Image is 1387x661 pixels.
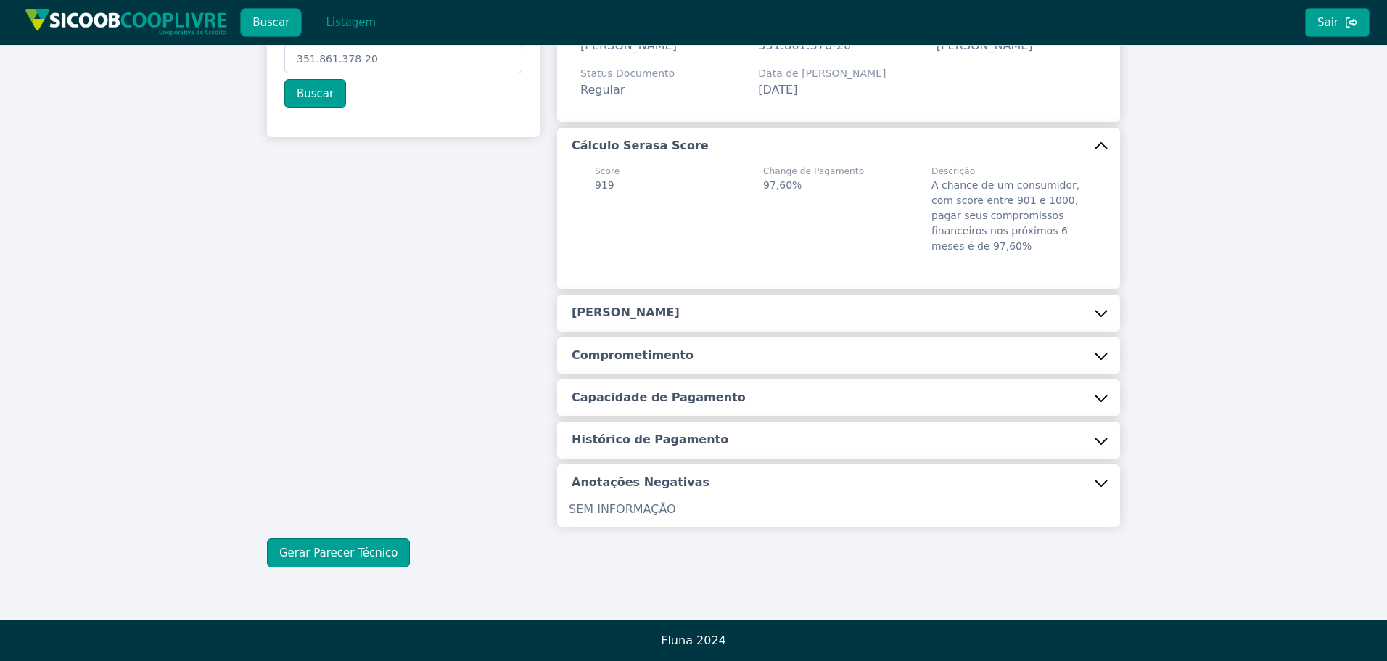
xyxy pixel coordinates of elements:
[569,501,1108,518] p: SEM INFORMAÇÃO
[284,79,346,108] button: Buscar
[572,432,728,448] h5: Histórico de Pagamento
[572,348,693,364] h5: Comprometimento
[931,179,1079,252] span: A chance de um consumidor, com score entre 901 e 1000, pagar seus compromissos financeiros nos pr...
[557,295,1120,331] button: [PERSON_NAME]
[595,165,620,178] span: Score
[557,337,1120,374] button: Comprometimento
[572,138,709,154] h5: Cálculo Serasa Score
[758,83,797,97] span: [DATE]
[557,128,1120,164] button: Cálculo Serasa Score
[595,179,614,191] span: 919
[240,8,302,37] button: Buscar
[267,538,410,567] button: Gerar Parecer Técnico
[763,179,802,191] span: 97,60%
[758,66,886,81] span: Data de [PERSON_NAME]
[557,464,1120,501] button: Anotações Negativas
[572,305,680,321] h5: [PERSON_NAME]
[557,422,1120,458] button: Histórico de Pagamento
[580,83,625,97] span: Regular
[572,390,746,406] h5: Capacidade de Pagamento
[661,633,726,647] span: Fluna 2024
[931,165,1082,178] span: Descrição
[580,66,675,81] span: Status Documento
[1305,8,1370,37] button: Sair
[572,475,709,490] h5: Anotações Negativas
[763,165,864,178] span: Change de Pagamento
[313,8,388,37] button: Listagem
[557,379,1120,416] button: Capacidade de Pagamento
[25,9,228,36] img: img/sicoob_cooplivre.png
[284,44,522,73] input: Chave (CPF/CNPJ)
